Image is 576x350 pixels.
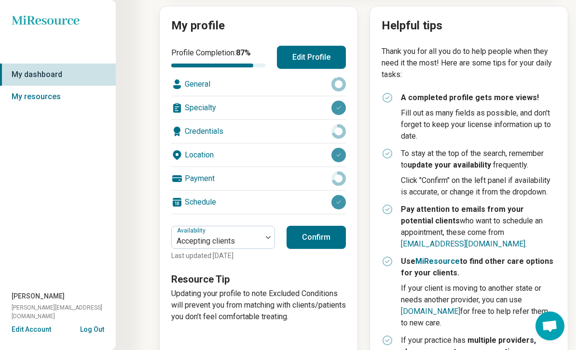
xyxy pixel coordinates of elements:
[535,311,564,340] div: Open chat
[382,18,556,34] h2: Helpful tips
[171,47,265,67] div: Profile Completion:
[171,143,346,167] div: Location
[401,107,556,142] p: Fill out as many fields as possible, and don't forget to keep your license information up to date.
[401,307,460,316] a: [DOMAIN_NAME]
[401,175,556,198] p: Click "Confirm" on the left panel if availability is accurate, or change it from the dropdown.
[12,291,65,301] span: [PERSON_NAME]
[382,46,556,80] p: Thank you for all you do to help people when they need it the most! Here are some tips for your d...
[171,18,346,34] h2: My profile
[401,283,556,329] p: If your client is moving to another state or needs another provider, you can use for free to help...
[415,257,460,266] a: MiResource
[171,272,346,286] h3: Resource Tip
[401,239,525,248] a: [EMAIL_ADDRESS][DOMAIN_NAME]
[171,251,275,261] p: Last updated: [DATE]
[171,120,346,143] div: Credentials
[287,226,346,249] button: Confirm
[12,303,116,321] span: [PERSON_NAME][EMAIL_ADDRESS][DOMAIN_NAME]
[171,191,346,214] div: Schedule
[177,227,207,234] label: Availability
[401,148,556,171] p: To stay at the top of the search, remember to frequently.
[408,160,491,169] strong: update your availability
[171,167,346,190] div: Payment
[236,48,251,57] span: 87 %
[12,324,51,335] button: Edit Account
[171,73,346,96] div: General
[401,204,556,250] p: who want to schedule an appointment, these come from .
[401,93,539,102] strong: A completed profile gets more views!
[401,257,553,277] strong: Use to find other care options for your clients.
[171,288,346,323] p: Updating your profile to note Excluded Conditions will prevent you from matching with clients/pat...
[401,205,524,225] strong: Pay attention to emails from your potential clients
[171,96,346,119] div: Specialty
[80,324,104,332] button: Log Out
[277,46,346,69] button: Edit Profile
